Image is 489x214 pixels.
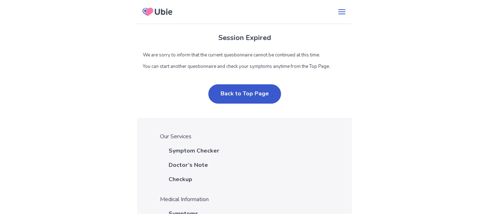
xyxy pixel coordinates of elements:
[169,175,192,184] a: Checkup
[208,84,281,104] button: Back to Top Page
[169,161,208,169] a: Doctor’s Note
[332,5,352,19] button: menu
[143,52,346,59] p: We are sorry to inform that the current questionnaire cannot be continued at this time.
[160,195,343,204] p: Medical Information
[160,132,343,141] p: Our Services
[169,146,219,155] a: Symptom Checker
[143,33,346,43] h1: Session Expired
[143,63,346,70] p: You can start another questionnaire and check your symptoms anytime from the Top Page.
